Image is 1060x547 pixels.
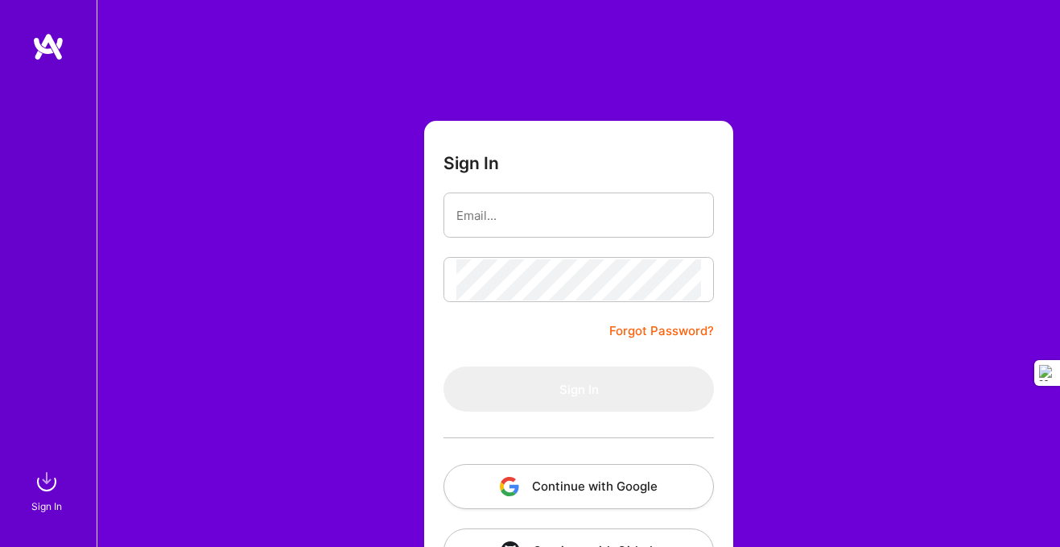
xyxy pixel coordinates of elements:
h3: Sign In [443,153,499,173]
a: Forgot Password? [609,321,714,341]
button: Sign In [443,367,714,412]
img: icon [500,477,519,496]
div: Sign In [31,498,62,515]
img: sign in [31,466,63,498]
img: logo [32,32,64,61]
a: sign inSign In [34,466,63,515]
input: Email... [456,195,701,236]
button: Continue with Google [443,464,714,509]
